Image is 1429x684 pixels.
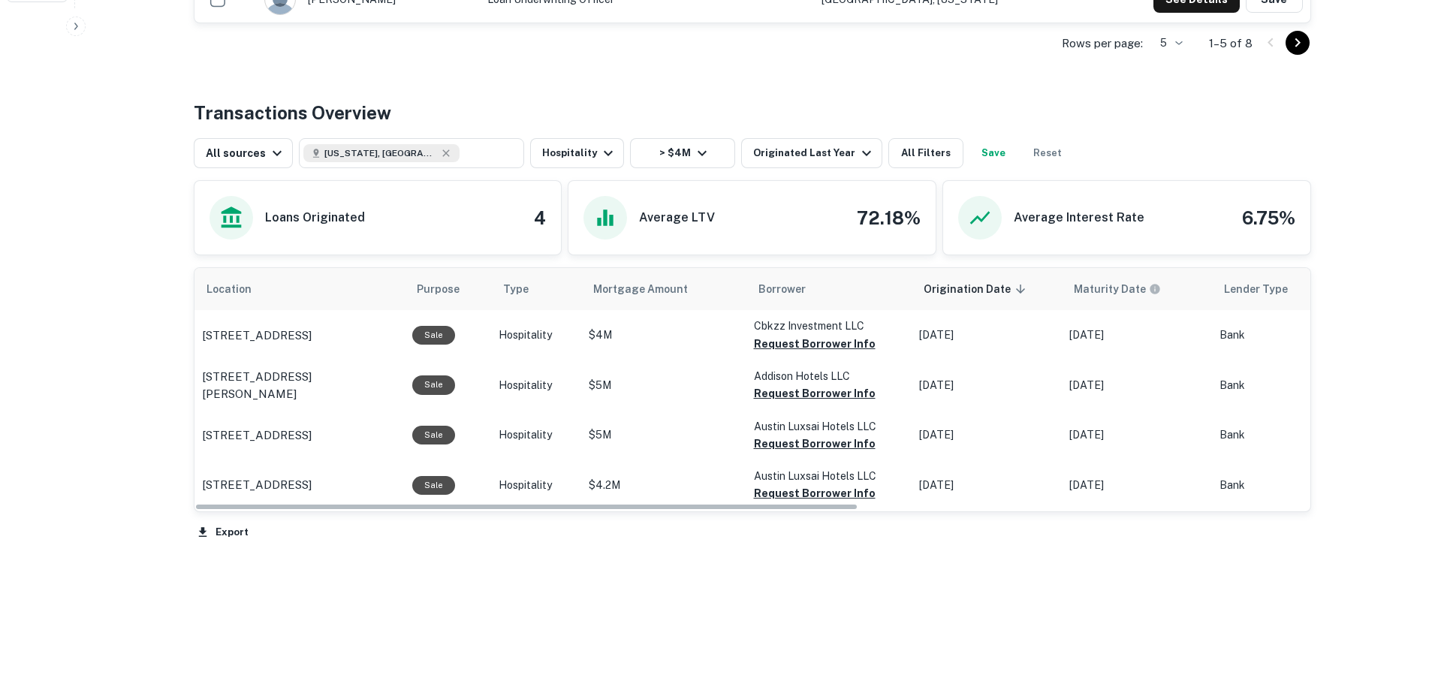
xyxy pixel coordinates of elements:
p: Hospitality [499,378,574,393]
p: [STREET_ADDRESS] [202,476,312,494]
p: $4.2M [589,478,739,493]
p: [DATE] [919,327,1054,343]
div: Maturity dates displayed may be estimated. Please contact the lender for the most accurate maturi... [1074,281,1161,297]
p: $4M [589,327,739,343]
h4: Transactions Overview [194,99,391,126]
p: Austin Luxsai Hotels LLC [754,418,904,435]
div: All sources [206,144,286,162]
span: Mortgage Amount [593,280,707,298]
a: [STREET_ADDRESS] [202,426,397,444]
th: Type [491,268,581,310]
button: Hospitality [530,138,624,168]
span: Lender Type [1224,280,1288,298]
span: Location [207,280,271,298]
div: 5 [1149,32,1185,54]
h6: Average Interest Rate [1014,209,1144,227]
p: Addison Hotels LLC [754,368,904,384]
div: Originated Last Year [753,144,876,162]
th: Location [194,268,405,310]
h4: 72.18% [857,204,921,231]
div: Sale [412,326,455,345]
button: Reset [1024,138,1072,168]
p: Rows per page: [1062,35,1143,53]
p: [DATE] [919,378,1054,393]
th: Lender Type [1212,268,1347,310]
p: Hospitality [499,478,574,493]
div: scrollable content [194,268,1310,510]
p: [DATE] [1069,327,1204,343]
h4: 4 [534,204,546,231]
th: Purpose [405,268,491,310]
span: [US_STATE], [GEOGRAPHIC_DATA] [324,146,437,160]
button: > $4M [630,138,735,168]
p: [DATE] [919,478,1054,493]
button: Go to next page [1286,31,1310,55]
p: Austin Luxsai Hotels LLC [754,468,904,484]
p: $5M [589,378,739,393]
iframe: Chat Widget [1354,564,1429,636]
p: Bank [1219,478,1340,493]
button: Originated Last Year [741,138,882,168]
p: [DATE] [1069,478,1204,493]
p: [DATE] [1069,378,1204,393]
h6: Maturity Date [1074,281,1146,297]
span: Maturity dates displayed may be estimated. Please contact the lender for the most accurate maturi... [1074,281,1180,297]
button: Request Borrower Info [754,484,876,502]
p: [STREET_ADDRESS] [202,327,312,345]
h6: Loans Originated [265,209,365,227]
p: Bank [1219,327,1340,343]
h4: 6.75% [1242,204,1295,231]
th: Origination Date [912,268,1062,310]
div: Sale [412,426,455,444]
p: Hospitality [499,327,574,343]
p: [STREET_ADDRESS] [202,426,312,444]
p: $5M [589,427,739,443]
span: Purpose [417,280,479,298]
button: All sources [194,138,293,168]
a: [STREET_ADDRESS] [202,476,397,494]
button: Request Borrower Info [754,384,876,402]
div: Sale [412,375,455,394]
h6: Average LTV [639,209,715,227]
span: Borrower [758,280,806,298]
span: Origination Date [924,280,1030,298]
button: Request Borrower Info [754,335,876,353]
button: Request Borrower Info [754,435,876,453]
p: Bank [1219,378,1340,393]
p: Hospitality [499,427,574,443]
p: Bank [1219,427,1340,443]
div: Sale [412,476,455,495]
th: Maturity dates displayed may be estimated. Please contact the lender for the most accurate maturi... [1062,268,1212,310]
a: [STREET_ADDRESS][PERSON_NAME] [202,368,397,403]
span: Type [503,280,548,298]
p: [DATE] [1069,427,1204,443]
p: 1–5 of 8 [1209,35,1253,53]
p: Cbkzz Investment LLC [754,318,904,334]
button: All Filters [888,138,963,168]
button: Export [194,521,252,544]
th: Mortgage Amount [581,268,746,310]
button: Save your search to get updates of matches that match your search criteria. [969,138,1017,168]
p: [DATE] [919,427,1054,443]
th: Borrower [746,268,912,310]
a: [STREET_ADDRESS] [202,327,397,345]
